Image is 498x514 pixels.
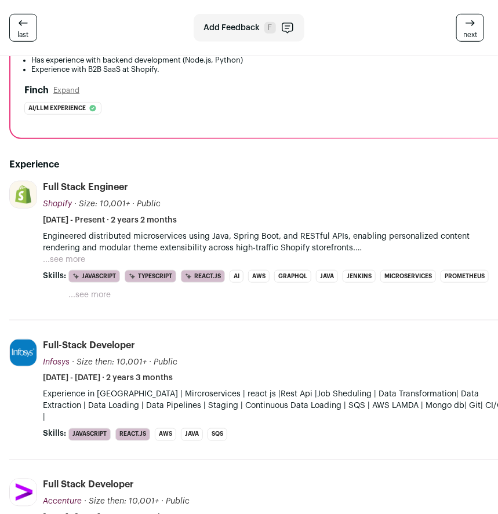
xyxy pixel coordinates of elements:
[43,254,85,265] button: ...see more
[43,200,72,208] span: Shopify
[31,65,495,74] li: Experience with B2B SaaS at Shopify.
[463,30,477,39] span: next
[10,340,37,366] img: b9aa147c8aa14b27fa6618bbdd4570d2ce7d08c4094258593fc7286d0ad58718.jpg
[43,479,134,491] div: Full Stack Developer
[125,270,176,283] li: TypeScript
[43,339,135,352] div: Full-stack Developer
[264,22,276,34] span: F
[155,428,176,441] li: AWS
[115,428,150,441] li: React.js
[28,103,86,114] span: Ai/llm experience
[72,358,147,366] span: · Size then: 10,001+
[194,14,304,42] button: Add Feedback F
[181,270,225,283] li: React.js
[43,498,82,506] span: Accenture
[456,14,484,42] a: next
[230,270,243,283] li: AI
[68,289,111,301] button: ...see more
[18,30,29,39] span: last
[74,200,130,208] span: · Size: 10,001+
[10,181,37,208] img: 908a76468840a4dfc8746c8c087f40441f7c1c570a9f1a0353e74fd141327dba.jpg
[208,428,227,441] li: SQS
[43,270,66,282] span: Skills:
[9,14,37,42] a: last
[43,214,177,226] span: [DATE] - Present · 2 years 2 months
[166,498,190,506] span: Public
[380,270,436,283] li: Microservices
[84,498,159,506] span: · Size then: 10,001+
[10,479,37,506] img: e364e938bf968b56cb9bc4954693a37ca2415c590153e873b6c9b9a503cfae6e.jpg
[248,270,270,283] li: AWS
[343,270,376,283] li: Jenkins
[68,428,111,441] li: JavaScript
[68,270,120,283] li: JavaScript
[161,496,163,508] span: ·
[181,428,203,441] li: Java
[43,358,70,366] span: Infosys
[43,428,66,440] span: Skills:
[43,373,173,384] span: [DATE] - [DATE] · 2 years 3 months
[154,358,177,366] span: Public
[24,83,49,97] h2: Finch
[137,200,161,208] span: Public
[149,356,151,368] span: ·
[132,198,135,210] span: ·
[43,181,128,194] div: Full Stack Engineer
[441,270,489,283] li: Prometheus
[316,270,338,283] li: Java
[31,56,495,65] li: Has experience with backend development (Node.js, Python)
[274,270,311,283] li: GraphQL
[53,86,79,95] button: Expand
[203,22,260,34] span: Add Feedback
